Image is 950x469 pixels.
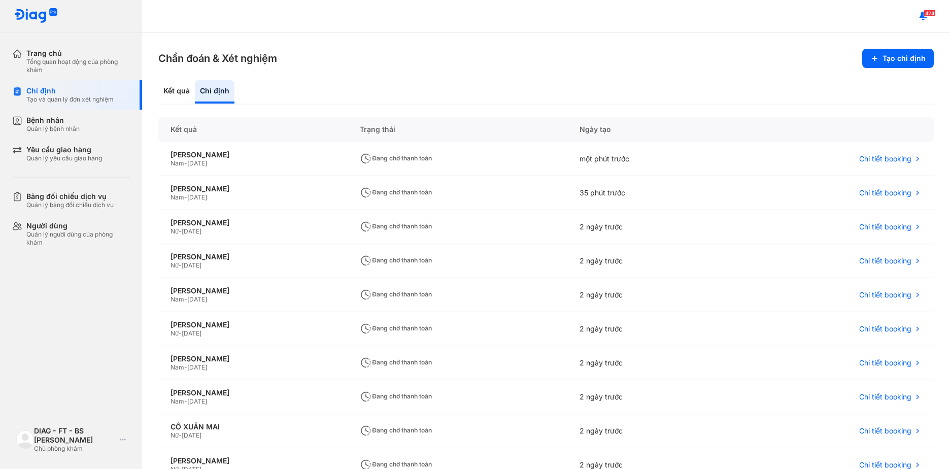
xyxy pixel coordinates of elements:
span: Chi tiết booking [859,256,911,265]
div: Quản lý người dùng của phòng khám [26,230,130,247]
div: 2 ngày trước [567,346,736,380]
div: [PERSON_NAME] [171,218,335,227]
div: 2 ngày trước [567,244,736,278]
span: - [179,431,182,439]
div: Chỉ định [26,86,114,95]
div: CỔ XUÂN MAI [171,422,335,431]
span: 424 [924,10,936,17]
div: 2 ngày trước [567,312,736,346]
span: Chi tiết booking [859,290,911,299]
span: Đang chờ thanh toán [360,460,432,468]
div: Kết quả [158,117,348,142]
span: Chi tiết booking [859,188,911,197]
span: Đang chờ thanh toán [360,154,432,162]
span: Nam [171,295,184,303]
span: [DATE] [182,261,201,269]
span: Đang chờ thanh toán [360,256,432,264]
span: - [184,295,187,303]
div: [PERSON_NAME] [171,320,335,329]
div: Tổng quan hoạt động của phòng khám [26,58,130,74]
div: Bảng đối chiếu dịch vụ [26,192,114,201]
span: [DATE] [182,227,201,235]
div: Quản lý bệnh nhân [26,125,80,133]
span: - [179,261,182,269]
div: Trang chủ [26,49,130,58]
div: Người dùng [26,221,130,230]
span: - [184,363,187,371]
div: 2 ngày trước [567,414,736,448]
span: - [179,329,182,337]
div: Quản lý yêu cầu giao hàng [26,154,102,162]
div: 2 ngày trước [567,278,736,312]
span: Nữ [171,227,179,235]
span: [DATE] [182,329,201,337]
span: Nam [171,363,184,371]
span: Chi tiết booking [859,392,911,401]
span: Nam [171,397,184,405]
div: Chỉ định [195,80,234,104]
span: [DATE] [187,363,207,371]
div: một phút trước [567,142,736,176]
div: Chủ phòng khám [34,445,116,453]
span: - [184,397,187,405]
span: Nữ [171,261,179,269]
span: - [184,159,187,167]
div: 2 ngày trước [567,210,736,244]
span: - [184,193,187,201]
span: Chi tiết booking [859,324,911,333]
span: Nữ [171,431,179,439]
div: Yêu cầu giao hàng [26,145,102,154]
span: - [179,227,182,235]
div: Quản lý bảng đối chiếu dịch vụ [26,201,114,209]
span: Nữ [171,329,179,337]
div: Kết quả [158,80,195,104]
div: [PERSON_NAME] [171,184,335,193]
span: Đang chờ thanh toán [360,188,432,196]
span: Đang chờ thanh toán [360,358,432,366]
div: [PERSON_NAME] [171,388,335,397]
span: Chi tiết booking [859,154,911,163]
span: Đang chờ thanh toán [360,426,432,434]
div: 35 phút trước [567,176,736,210]
div: 2 ngày trước [567,380,736,414]
div: Ngày tạo [567,117,736,142]
span: Đang chờ thanh toán [360,290,432,298]
span: Chi tiết booking [859,426,911,435]
span: Đang chờ thanh toán [360,392,432,400]
div: [PERSON_NAME] [171,252,335,261]
span: [DATE] [187,397,207,405]
div: Bệnh nhân [26,116,80,125]
h3: Chẩn đoán & Xét nghiệm [158,51,277,65]
img: logo [16,430,34,448]
span: [DATE] [182,431,201,439]
div: DIAG - FT - BS [PERSON_NAME] [34,426,116,445]
span: [DATE] [187,193,207,201]
div: [PERSON_NAME] [171,150,335,159]
span: Chi tiết booking [859,222,911,231]
div: Trạng thái [348,117,567,142]
span: [DATE] [187,159,207,167]
span: Đang chờ thanh toán [360,222,432,230]
img: logo [14,8,58,24]
div: [PERSON_NAME] [171,286,335,295]
span: Nam [171,159,184,167]
button: Tạo chỉ định [862,49,934,68]
div: [PERSON_NAME] [171,456,335,465]
div: Tạo và quản lý đơn xét nghiệm [26,95,114,104]
span: Nam [171,193,184,201]
div: [PERSON_NAME] [171,354,335,363]
span: Đang chờ thanh toán [360,324,432,332]
span: Chi tiết booking [859,358,911,367]
span: [DATE] [187,295,207,303]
